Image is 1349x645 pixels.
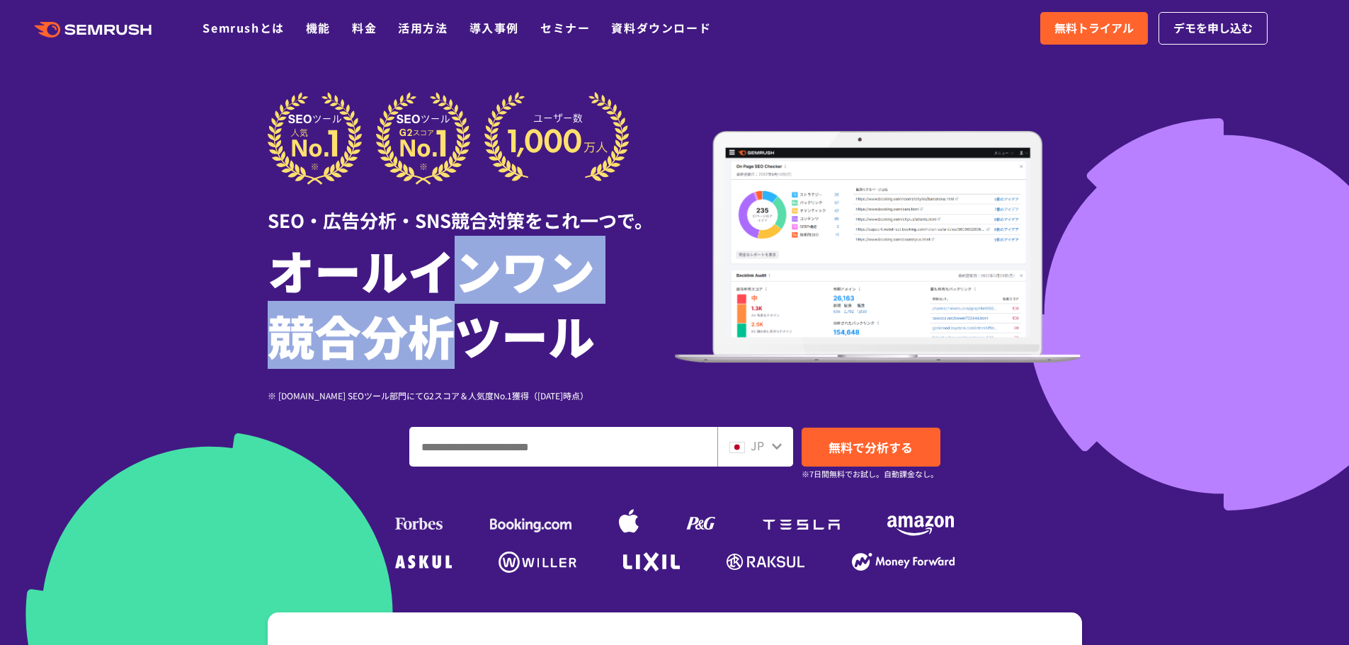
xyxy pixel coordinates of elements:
[1054,19,1134,38] span: 無料トライアル
[469,19,519,36] a: 導入事例
[611,19,711,36] a: 資料ダウンロード
[540,19,590,36] a: セミナー
[352,19,377,36] a: 料金
[802,467,938,481] small: ※7日間無料でお試し。自動課金なし。
[203,19,284,36] a: Semrushとは
[802,428,940,467] a: 無料で分析する
[751,437,764,454] span: JP
[306,19,331,36] a: 機能
[398,19,448,36] a: 活用方法
[268,389,675,402] div: ※ [DOMAIN_NAME] SEOツール部門にてG2スコア＆人気度No.1獲得（[DATE]時点）
[268,185,675,234] div: SEO・広告分析・SNS競合対策をこれ一つで。
[1159,12,1268,45] a: デモを申し込む
[829,438,913,456] span: 無料で分析する
[410,428,717,466] input: ドメイン、キーワードまたはURLを入力してください
[1173,19,1253,38] span: デモを申し込む
[268,237,675,367] h1: オールインワン 競合分析ツール
[1040,12,1148,45] a: 無料トライアル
